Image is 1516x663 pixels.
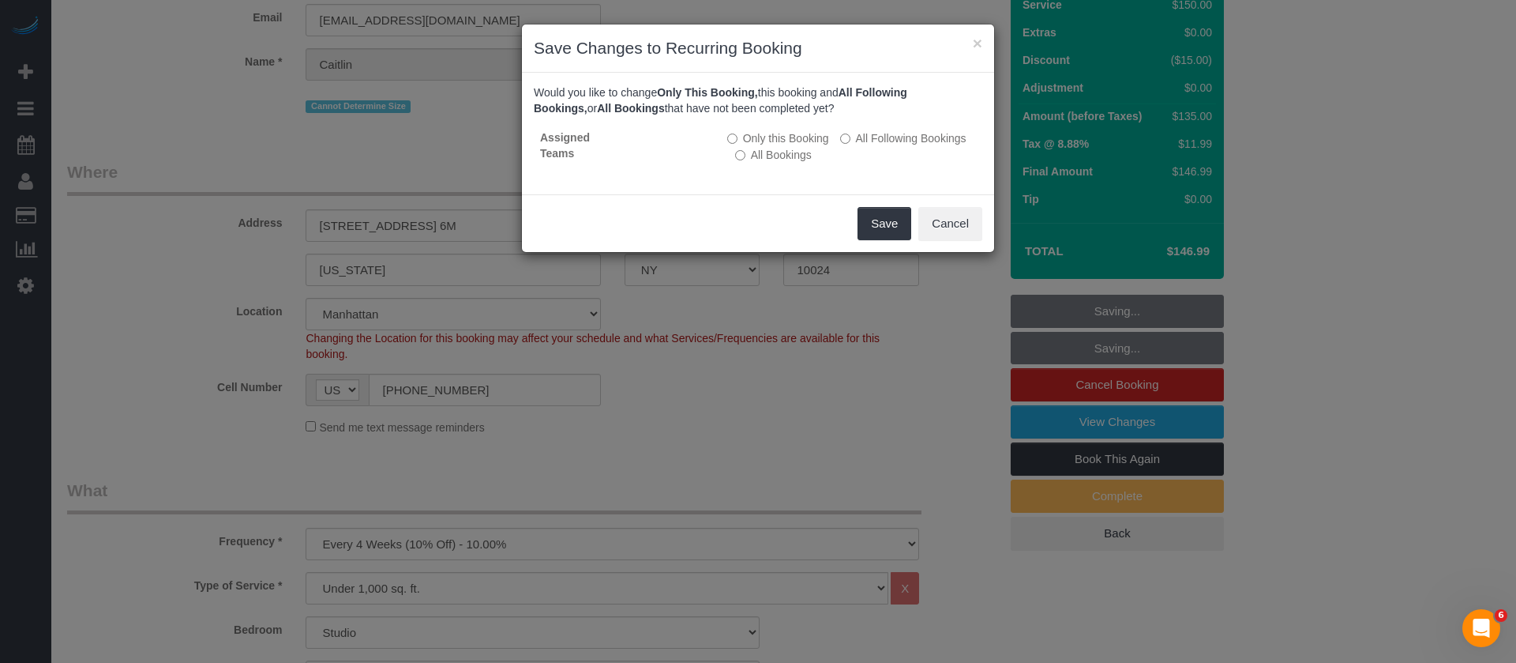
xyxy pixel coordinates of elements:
[918,207,982,240] button: Cancel
[735,150,745,160] input: All Bookings
[534,85,982,116] p: Would you like to change this booking and or that have not been completed yet?
[840,130,966,146] label: This and all the bookings after it will be changed.
[727,134,737,144] input: Only this Booking
[973,35,982,51] button: ×
[540,131,590,160] strong: Assigned Teams
[727,130,829,146] label: All other bookings in the series will remain the same.
[1495,609,1507,622] span: 6
[735,147,812,163] label: All bookings that have not been completed yet will be changed.
[657,86,758,99] b: Only This Booking,
[1462,609,1500,647] iframe: Intercom live chat
[534,36,982,60] h3: Save Changes to Recurring Booking
[857,207,911,240] button: Save
[840,134,850,144] input: All Following Bookings
[597,102,665,115] b: All Bookings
